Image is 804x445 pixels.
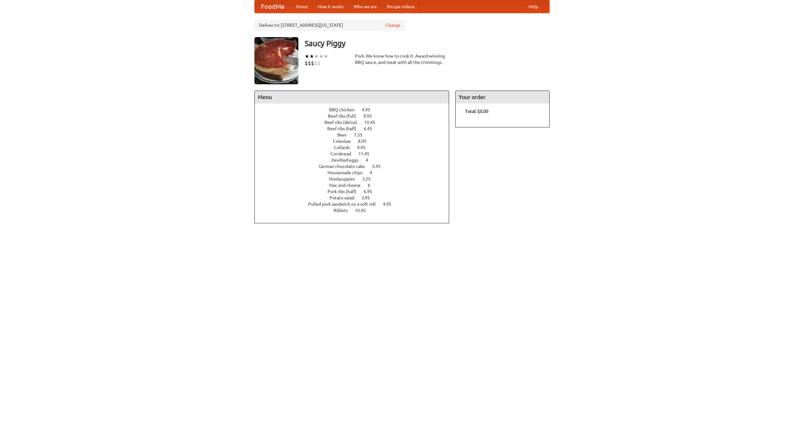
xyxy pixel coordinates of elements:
h4: Your order [456,91,549,103]
span: Cornbread [330,151,357,156]
span: 11.45 [358,151,376,156]
span: 3.25 [362,176,377,181]
span: Housemade chips [328,170,369,175]
li: $ [305,60,308,67]
a: BBQ chicken 4.95 [329,107,382,112]
a: Hushpuppies 3.25 [329,176,382,181]
span: 4.95 [362,107,377,112]
span: Mac and cheese [329,183,367,188]
a: Beef ribs (full) 9.95 [328,114,383,119]
a: How it works [313,0,349,13]
span: 8.95 [358,139,373,144]
span: 10.45 [364,120,382,125]
a: Beer 7.55 [337,132,374,137]
span: 6 [368,183,377,188]
li: ★ [314,53,319,60]
span: BBQ chicken [329,107,361,112]
li: ★ [305,53,309,60]
a: Recipe videos [382,0,420,13]
span: 9.95 [363,114,378,119]
div: Deliver to: [STREET_ADDRESS][US_STATE] [254,19,405,31]
span: Riblets [334,208,354,213]
h4: Menu [255,91,449,103]
span: 10.45 [355,208,372,213]
span: 4.95 [383,202,398,207]
h3: Saucy Piggy [305,37,550,50]
a: German chocolate cake 5.95 [319,164,392,169]
img: angular.jpg [254,37,298,84]
a: Change [385,22,400,28]
span: 5.95 [372,164,387,169]
a: Home [291,0,313,13]
a: Cornbread 11.45 [330,151,381,156]
a: Beef ribs (half) 6.45 [327,126,384,131]
span: Potato salad [329,195,361,200]
span: German chocolate cake [319,164,371,169]
span: Collards [334,145,356,150]
span: 9.95 [357,145,372,150]
span: Hushpuppies [329,176,361,181]
span: Beef ribs (full) [328,114,362,119]
a: Help [524,0,543,13]
span: Pulled pork sandwich on a soft roll [308,202,382,207]
span: 4 [366,158,374,163]
a: Devilled eggs 4 [331,158,380,163]
div: Pork. We know how to cook it. Award-winning BBQ sauce, and meat with all the trimmings. [355,53,449,65]
a: Pulled pork sandwich on a soft roll 4.95 [308,202,403,207]
a: Who we are [349,0,382,13]
span: 3.95 [361,195,376,200]
span: 6.95 [364,189,378,194]
a: Mac and cheese 6 [329,183,382,188]
a: Housemade chips 4 [328,170,384,175]
li: $ [314,60,317,67]
li: ★ [309,53,314,60]
span: Beer [337,132,353,137]
span: Devilled eggs [331,158,365,163]
li: $ [308,60,311,67]
a: Beef ribs (delux) 10.45 [324,120,387,125]
a: Pork ribs (half) 6.95 [328,189,384,194]
span: Beef ribs (half) [327,126,363,131]
a: Potato salad 3.95 [329,195,382,200]
span: Pork ribs (half) [328,189,363,194]
li: $ [317,60,320,67]
li: ★ [319,53,323,60]
span: 6.45 [364,126,378,131]
a: Riblets 10.45 [334,208,378,213]
a: Collards 9.95 [334,145,377,150]
li: ★ [323,53,328,60]
span: Coleslaw [333,139,357,144]
a: Coleslaw 8.95 [333,139,378,144]
span: 4 [370,170,378,175]
span: 7.55 [354,132,369,137]
a: FoodMe [255,0,291,13]
b: Total: $0.00 [465,109,488,114]
span: Beef ribs (delux) [324,120,363,125]
li: $ [311,60,314,67]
